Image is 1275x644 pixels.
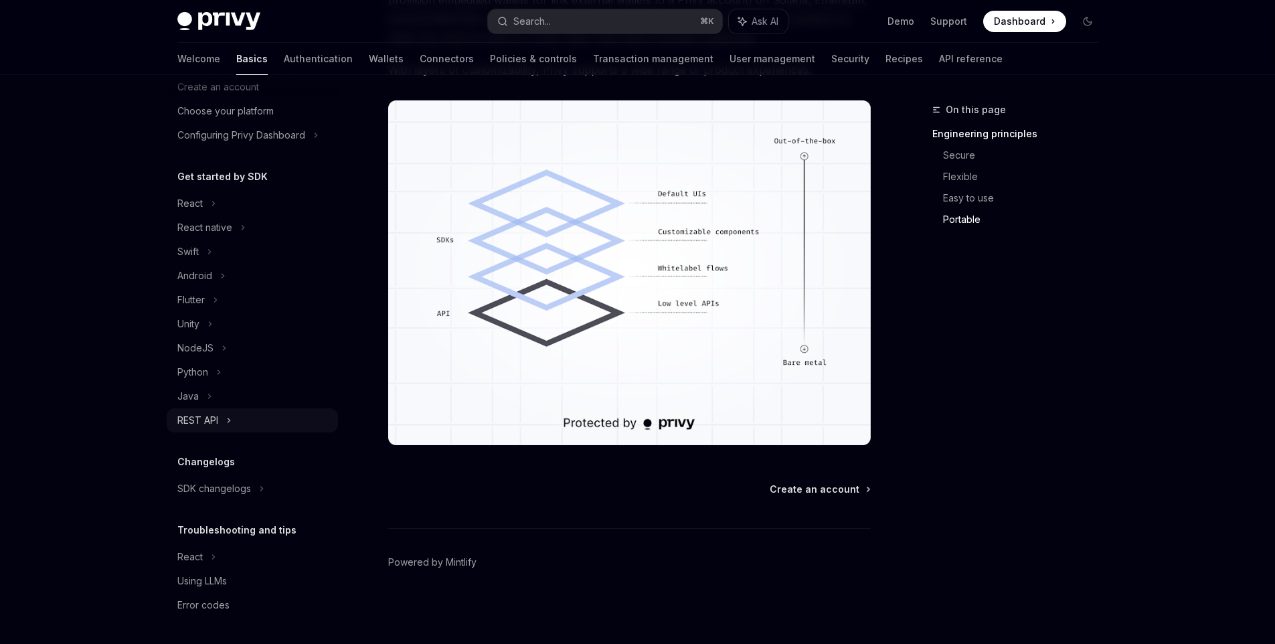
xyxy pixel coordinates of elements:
a: User management [730,43,815,75]
a: Transaction management [593,43,713,75]
h5: Troubleshooting and tips [177,522,296,538]
a: Secure [943,145,1109,166]
div: Swift [177,244,199,260]
div: Error codes [177,597,230,613]
div: Search... [513,13,551,29]
a: Basics [236,43,268,75]
a: Powered by Mintlify [388,556,477,569]
div: React native [177,220,232,236]
a: Authentication [284,43,353,75]
button: Search...⌘K [488,9,722,33]
a: Policies & controls [490,43,577,75]
div: Android [177,268,212,284]
div: React [177,195,203,212]
a: Connectors [420,43,474,75]
div: Java [177,388,199,404]
h5: Changelogs [177,454,235,470]
button: Ask AI [729,9,788,33]
a: Welcome [177,43,220,75]
div: Python [177,364,208,380]
div: NodeJS [177,340,214,356]
a: Portable [943,209,1109,230]
a: Recipes [885,43,923,75]
div: React [177,549,203,565]
a: Engineering principles [932,123,1109,145]
span: Create an account [770,483,859,496]
span: ⌘ K [700,16,714,27]
a: Security [831,43,869,75]
div: Unity [177,316,199,332]
a: Easy to use [943,187,1109,209]
a: Flexible [943,166,1109,187]
a: API reference [939,43,1003,75]
div: SDK changelogs [177,481,251,497]
div: Using LLMs [177,573,227,589]
div: Configuring Privy Dashboard [177,127,305,143]
a: Using LLMs [167,569,338,593]
a: Create an account [770,483,869,496]
span: Dashboard [994,15,1045,28]
a: Choose your platform [167,99,338,123]
div: Choose your platform [177,103,274,119]
button: Toggle dark mode [1077,11,1098,32]
div: Flutter [177,292,205,308]
h5: Get started by SDK [177,169,268,185]
a: Dashboard [983,11,1066,32]
div: REST API [177,412,218,428]
a: Demo [887,15,914,28]
img: images/Customization.png [388,100,871,445]
img: dark logo [177,12,260,31]
span: Ask AI [752,15,778,28]
a: Wallets [369,43,404,75]
span: On this page [946,102,1006,118]
a: Support [930,15,967,28]
a: Error codes [167,593,338,617]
